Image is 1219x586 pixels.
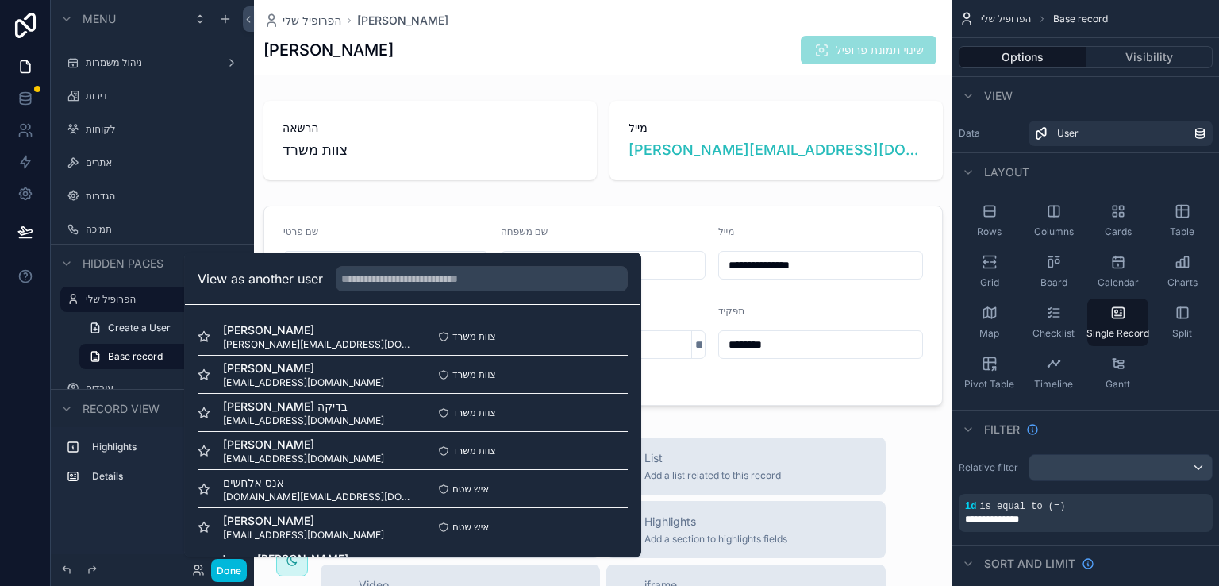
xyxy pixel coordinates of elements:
span: [PERSON_NAME] בדיקה [223,399,384,414]
span: איש שטח [452,521,489,534]
span: Sort And Limit [984,556,1075,572]
button: Grid [959,248,1020,295]
button: Single Record [1087,299,1148,346]
a: הפרופיל שלי [263,13,341,29]
label: דירות [86,90,235,102]
span: Timeline [1034,378,1073,391]
span: [EMAIL_ADDRESS][DOMAIN_NAME] [223,453,384,465]
div: scrollable content [51,427,254,505]
span: הפרופיל שלי [283,13,341,29]
button: Board [1023,248,1084,295]
button: Columns [1023,197,1084,245]
span: [EMAIL_ADDRESS][DOMAIN_NAME] [223,529,384,542]
span: צוות משרד [452,330,496,343]
button: Gantt [1087,349,1148,397]
button: Visibility [1086,46,1213,68]
span: אנס אלחשים [223,475,413,491]
span: Split [1172,327,1192,340]
label: הפרופיל שלי [86,293,235,306]
span: Layout [984,164,1029,180]
span: Add a section to highlights fields [644,533,787,546]
span: [PERSON_NAME] [223,437,384,453]
button: Timeline [1023,349,1084,397]
span: Filter [984,422,1020,438]
span: הפרופיל שלי [981,13,1031,25]
button: Checklist [1023,299,1084,346]
label: לקוחות [86,123,235,136]
button: Rows [959,197,1020,245]
span: Rows [977,226,1002,238]
label: עובדים [86,382,235,395]
span: View [984,88,1013,104]
span: Cards [1105,226,1132,238]
h2: View as another user [198,269,323,288]
button: Table [1152,197,1213,245]
span: is equal to (=) [979,501,1065,512]
label: תמיכה [86,223,235,236]
label: ניהול משמרות [86,56,213,69]
span: Pivot Table [964,378,1014,391]
label: אתרים [86,156,235,169]
span: User [1057,127,1079,140]
span: Columns [1034,226,1074,238]
span: Menu [83,11,116,27]
span: List [644,450,781,466]
span: איש שטח [452,483,489,495]
span: Calendar [1098,276,1139,289]
span: Charts [1167,276,1198,289]
span: Highlights [644,514,787,530]
button: Pivot Table [959,349,1020,397]
span: Hidden pages [83,256,163,272]
span: Base record [1053,13,1108,25]
span: צוות משרד [452,368,496,381]
label: הגדרות [86,190,235,202]
span: Base record [108,350,163,363]
span: Table [1170,226,1194,238]
span: id [965,501,976,512]
label: Relative filter [959,461,1022,474]
span: Board [1040,276,1067,289]
span: צוות משרד [452,407,496,419]
button: ListAdd a list related to this record [606,438,886,495]
span: [EMAIL_ADDRESS][DOMAIN_NAME] [223,376,384,389]
span: צוות משרד [452,445,496,457]
label: Details [92,470,232,483]
span: [DOMAIN_NAME][EMAIL_ADDRESS][DOMAIN_NAME] [223,491,413,503]
span: Map [979,327,999,340]
span: [PERSON_NAME] [223,360,384,376]
span: בת אל [PERSON_NAME] [223,551,384,567]
button: Map [959,299,1020,346]
button: Split [1152,299,1213,346]
button: Done [211,559,247,582]
span: Add a list related to this record [644,469,781,482]
span: Single Record [1086,327,1149,340]
span: Gantt [1106,378,1130,391]
button: Charts [1152,248,1213,295]
label: Data [959,127,1022,140]
span: [PERSON_NAME] [223,322,413,338]
a: Base record [79,344,244,369]
a: Create a User [79,315,244,341]
span: Grid [980,276,999,289]
span: Checklist [1032,327,1075,340]
a: [PERSON_NAME] [357,13,448,29]
span: [PERSON_NAME] [223,513,384,529]
span: Record view [83,401,160,417]
span: [EMAIL_ADDRESS][DOMAIN_NAME] [223,414,384,427]
button: Cards [1087,197,1148,245]
button: Calendar [1087,248,1148,295]
span: Create a User [108,322,171,334]
button: Options [959,46,1086,68]
a: User [1029,121,1213,146]
button: HighlightsAdd a section to highlights fields [606,501,886,558]
label: Highlights [92,441,232,453]
span: [PERSON_NAME][EMAIL_ADDRESS][DOMAIN_NAME] [223,338,413,351]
